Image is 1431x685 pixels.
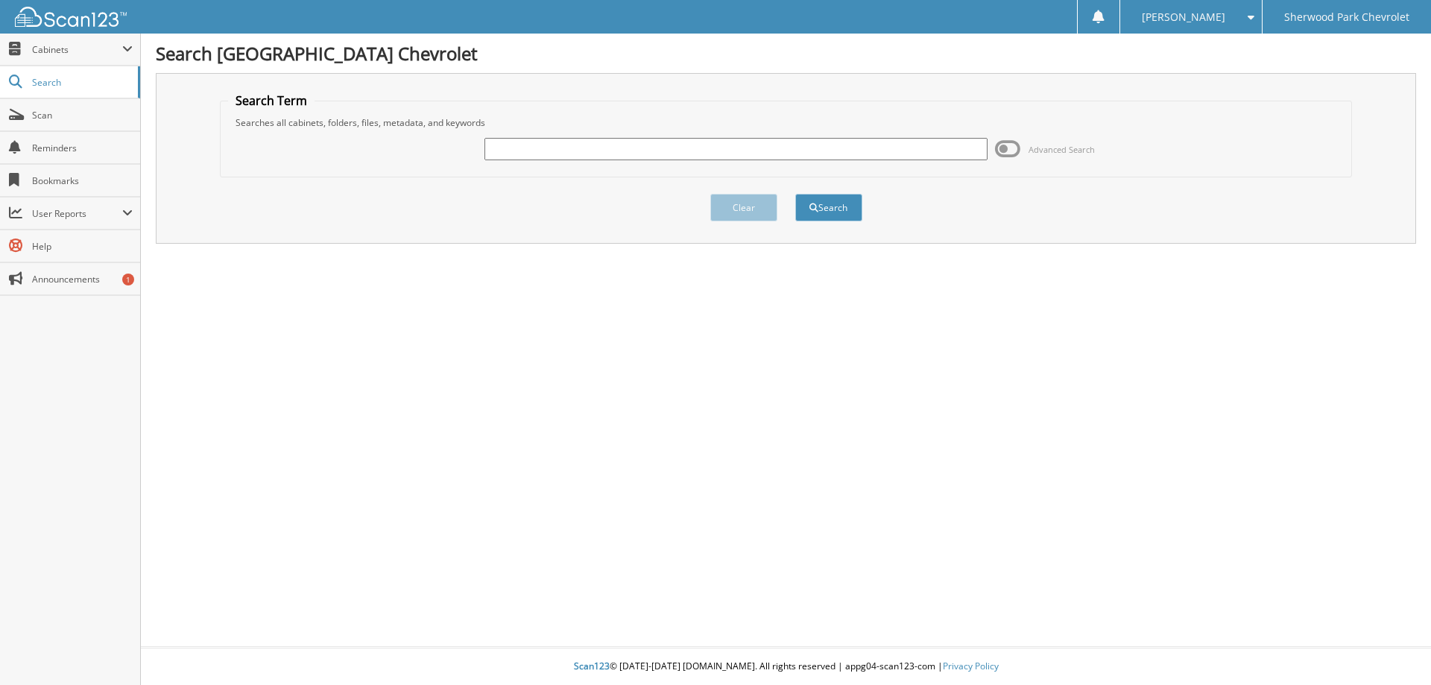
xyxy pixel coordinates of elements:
[32,76,130,89] span: Search
[15,7,127,27] img: scan123-logo-white.svg
[574,660,610,672] span: Scan123
[228,116,1345,129] div: Searches all cabinets, folders, files, metadata, and keywords
[1284,13,1409,22] span: Sherwood Park Chevrolet
[710,194,777,221] button: Clear
[32,273,133,285] span: Announcements
[32,109,133,121] span: Scan
[32,240,133,253] span: Help
[32,142,133,154] span: Reminders
[795,194,862,221] button: Search
[228,92,315,109] legend: Search Term
[32,43,122,56] span: Cabinets
[32,207,122,220] span: User Reports
[141,648,1431,685] div: © [DATE]-[DATE] [DOMAIN_NAME]. All rights reserved | appg04-scan123-com |
[156,41,1416,66] h1: Search [GEOGRAPHIC_DATA] Chevrolet
[122,274,134,285] div: 1
[943,660,999,672] a: Privacy Policy
[1142,13,1225,22] span: [PERSON_NAME]
[1029,144,1095,155] span: Advanced Search
[32,174,133,187] span: Bookmarks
